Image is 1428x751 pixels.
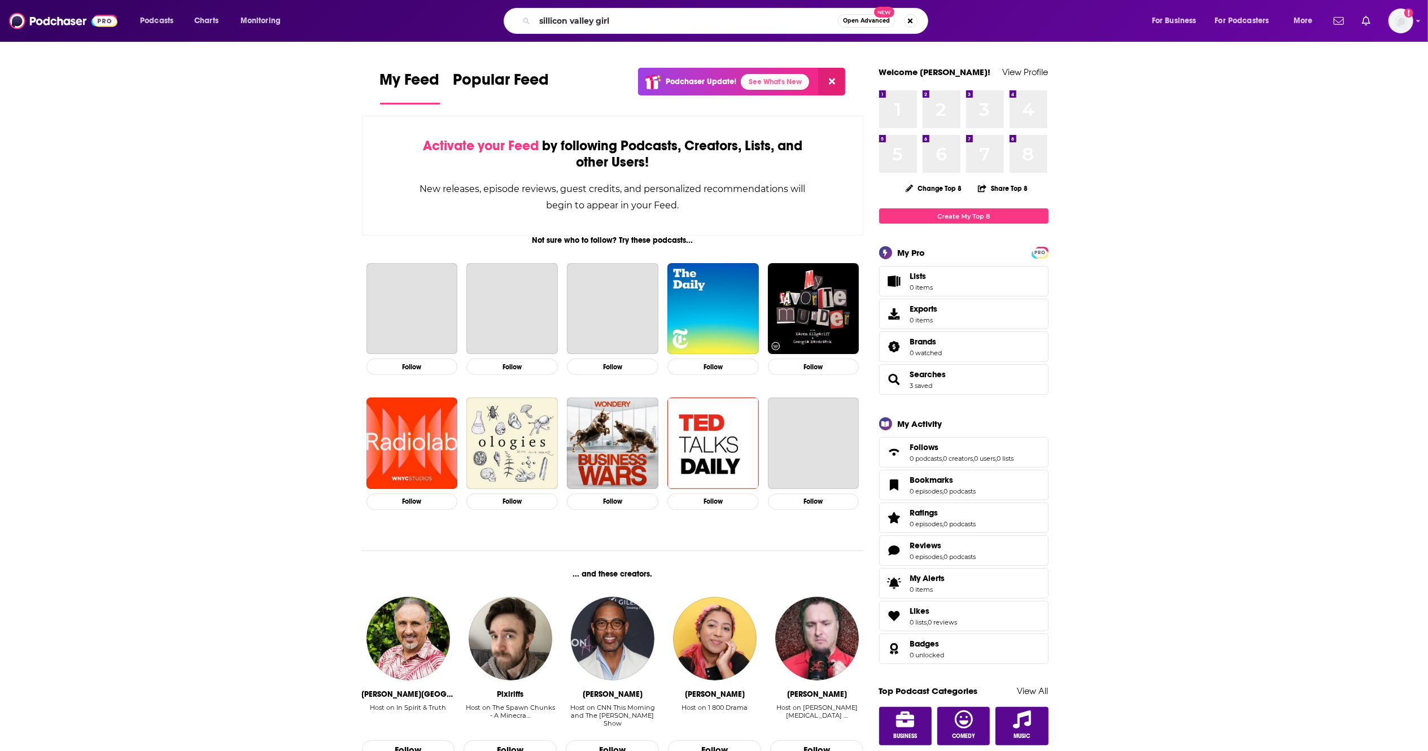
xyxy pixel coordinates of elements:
span: Brands [879,331,1049,362]
button: Show profile menu [1388,8,1413,33]
span: 0 items [910,283,933,291]
button: open menu [1144,12,1211,30]
div: Shaaba Lotun-Raines [685,689,745,699]
img: Pixlriffs [469,597,552,680]
span: Activate your Feed [423,137,539,154]
span: Lists [910,271,933,281]
a: Show notifications dropdown [1357,11,1375,30]
span: , [973,455,975,462]
a: Bookmarks [910,475,976,485]
span: Lists [883,273,906,289]
a: Follows [910,442,1014,452]
span: More [1294,13,1313,29]
div: My Activity [898,418,942,429]
img: My Favorite Murder with Karen Kilgariff and Georgia Hardstark [768,263,859,355]
span: Charts [194,13,219,29]
div: Dick Toledo [787,689,847,699]
span: Podcasts [140,13,173,29]
p: Podchaser Update! [666,77,736,86]
div: J.D. Farag [362,689,455,699]
span: , [943,487,944,495]
div: Don Lemon [583,689,643,699]
a: 0 watched [910,349,942,357]
button: Follow [667,494,759,510]
span: My Alerts [910,573,945,583]
a: 0 lists [997,455,1014,462]
span: Business [893,733,917,740]
a: Freakonomics Radio [768,398,859,489]
a: Business [879,707,932,745]
span: 0 items [910,586,945,593]
button: Follow [667,359,759,375]
a: Business Wars [567,398,658,489]
span: 0 items [910,316,938,324]
svg: Add a profile image [1404,8,1413,18]
a: Planet Money [567,263,658,355]
div: Host on 1 800 Drama [682,704,748,711]
span: Open Advanced [843,18,890,24]
span: , [942,455,944,462]
a: Ratings [910,508,976,518]
a: 0 lists [910,618,927,626]
a: Charts [187,12,225,30]
div: Host on In Spirit & Truth [370,704,446,711]
a: View All [1017,685,1049,696]
button: Open AdvancedNew [838,14,895,28]
div: Host on The Spawn Chunks - A Minecra… [464,704,557,728]
a: Reviews [883,543,906,558]
span: , [943,520,944,528]
a: Top Podcast Categories [879,685,978,696]
div: Pixlriffs [497,689,523,699]
div: Host on CNN This Morning and The [PERSON_NAME] Show [566,704,659,727]
span: Ratings [879,503,1049,533]
span: Exports [910,304,938,314]
a: Lists [879,266,1049,296]
div: My Pro [898,247,925,258]
div: Host on In Spirit & Truth [370,704,446,728]
span: Exports [883,306,906,322]
img: J.D. Farag [366,597,450,680]
img: The Daily [667,263,759,355]
a: This American Life [466,263,558,355]
span: Likes [879,601,1049,631]
div: Not sure who to follow? Try these podcasts... [362,235,864,245]
button: Follow [567,494,658,510]
a: 0 podcasts [944,487,976,495]
button: Follow [466,494,558,510]
button: Follow [366,494,458,510]
div: Host on [PERSON_NAME] [MEDICAL_DATA] … [770,704,863,719]
input: Search podcasts, credits, & more... [535,12,838,30]
span: Reviews [879,535,1049,566]
div: Host on CNN This Morning and The Don Lemon Show [566,704,659,728]
a: Brands [910,337,942,347]
a: Follows [883,444,906,460]
a: 0 episodes [910,553,943,561]
a: Show notifications dropdown [1329,11,1348,30]
button: Follow [466,359,558,375]
a: Likes [910,606,958,616]
a: Exports [879,299,1049,329]
div: Host on Holmberg's Morning Sickness … [770,704,863,728]
a: 0 reviews [928,618,958,626]
a: 3 saved [910,382,933,390]
a: Create My Top 8 [879,208,1049,224]
a: PRO [1033,248,1047,256]
a: Popular Feed [453,70,549,104]
a: Shaaba Lotun-Raines [673,597,757,680]
button: open menu [1208,12,1286,30]
span: , [996,455,997,462]
span: Likes [910,606,930,616]
div: ... and these creators. [362,569,864,579]
img: Podchaser - Follow, Share and Rate Podcasts [9,10,117,32]
a: 0 podcasts [910,455,942,462]
img: Ologies with Alie Ward [466,398,558,489]
span: My Feed [380,70,440,96]
div: by following Podcasts, Creators, Lists, and other Users! [419,138,807,171]
button: open menu [233,12,295,30]
span: For Podcasters [1215,13,1269,29]
span: Monitoring [241,13,281,29]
